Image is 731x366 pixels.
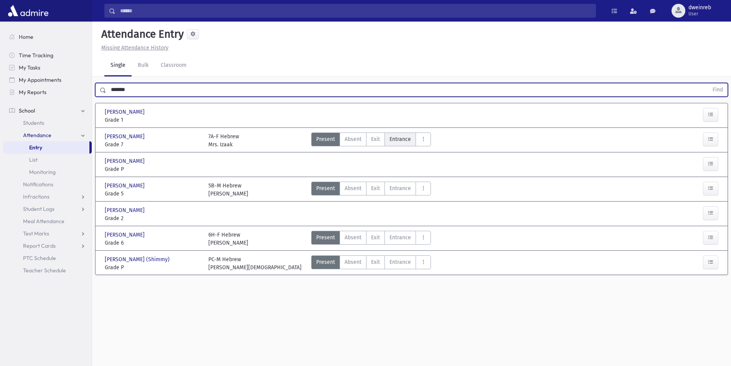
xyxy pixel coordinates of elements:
[105,157,146,165] span: [PERSON_NAME]
[3,129,92,141] a: Attendance
[105,206,146,214] span: [PERSON_NAME]
[105,182,146,190] span: [PERSON_NAME]
[3,178,92,190] a: Notifications
[23,132,51,139] span: Attendance
[23,181,53,188] span: Notifications
[3,215,92,227] a: Meal Attendance
[23,242,56,249] span: Report Cards
[389,184,411,192] span: Entrance
[29,144,42,151] span: Entry
[316,258,335,266] span: Present
[19,33,33,40] span: Home
[345,135,361,143] span: Absent
[3,141,89,154] a: Entry
[3,61,92,74] a: My Tasks
[29,169,56,176] span: Monitoring
[208,132,239,149] div: 7A-F Hebrew Mrs. Izaak
[105,108,146,116] span: [PERSON_NAME]
[105,214,201,222] span: Grade 2
[3,104,92,117] a: School
[311,231,431,247] div: AttTypes
[3,264,92,277] a: Teacher Schedule
[98,28,184,41] h5: Attendance Entry
[3,252,92,264] a: PTC Schedule
[19,107,35,114] span: School
[208,182,248,198] div: 5B-M Hebrew [PERSON_NAME]
[23,119,44,126] span: Students
[19,64,40,71] span: My Tasks
[3,203,92,215] a: Student Logs
[389,135,411,143] span: Entrance
[3,166,92,178] a: Monitoring
[23,218,64,225] span: Meal Attendance
[345,184,361,192] span: Absent
[3,227,92,240] a: Test Marks
[311,255,431,272] div: AttTypes
[208,255,302,272] div: PC-M Hebrew [PERSON_NAME][DEMOGRAPHIC_DATA]
[29,156,38,163] span: List
[345,234,361,242] span: Absent
[19,89,46,96] span: My Reports
[316,184,335,192] span: Present
[23,230,49,237] span: Test Marks
[105,255,171,263] span: [PERSON_NAME] (Shimmy)
[3,31,92,43] a: Home
[23,205,54,212] span: Student Logs
[19,76,61,83] span: My Appointments
[3,240,92,252] a: Report Cards
[105,116,201,124] span: Grade 1
[23,193,50,200] span: Infractions
[105,239,201,247] span: Grade 6
[316,234,335,242] span: Present
[155,55,193,76] a: Classroom
[104,55,132,76] a: Single
[208,231,248,247] div: 6H-F Hebrew [PERSON_NAME]
[389,258,411,266] span: Entrance
[688,11,711,17] span: User
[3,117,92,129] a: Students
[3,86,92,98] a: My Reports
[371,135,380,143] span: Exit
[105,132,146,141] span: [PERSON_NAME]
[371,258,380,266] span: Exit
[23,267,66,274] span: Teacher Schedule
[105,231,146,239] span: [PERSON_NAME]
[3,154,92,166] a: List
[708,83,728,96] button: Find
[23,255,56,262] span: PTC Schedule
[389,234,411,242] span: Entrance
[105,190,201,198] span: Grade 5
[6,3,50,18] img: AdmirePro
[371,184,380,192] span: Exit
[316,135,335,143] span: Present
[98,45,168,51] a: Missing Attendance History
[688,5,711,11] span: dweinreb
[132,55,155,76] a: Bulk
[3,49,92,61] a: Time Tracking
[311,182,431,198] div: AttTypes
[311,132,431,149] div: AttTypes
[116,4,596,18] input: Search
[371,234,380,242] span: Exit
[105,165,201,173] span: Grade P
[3,74,92,86] a: My Appointments
[105,141,201,149] span: Grade 7
[345,258,361,266] span: Absent
[3,190,92,203] a: Infractions
[19,52,53,59] span: Time Tracking
[105,263,201,272] span: Grade P
[101,45,168,51] u: Missing Attendance History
